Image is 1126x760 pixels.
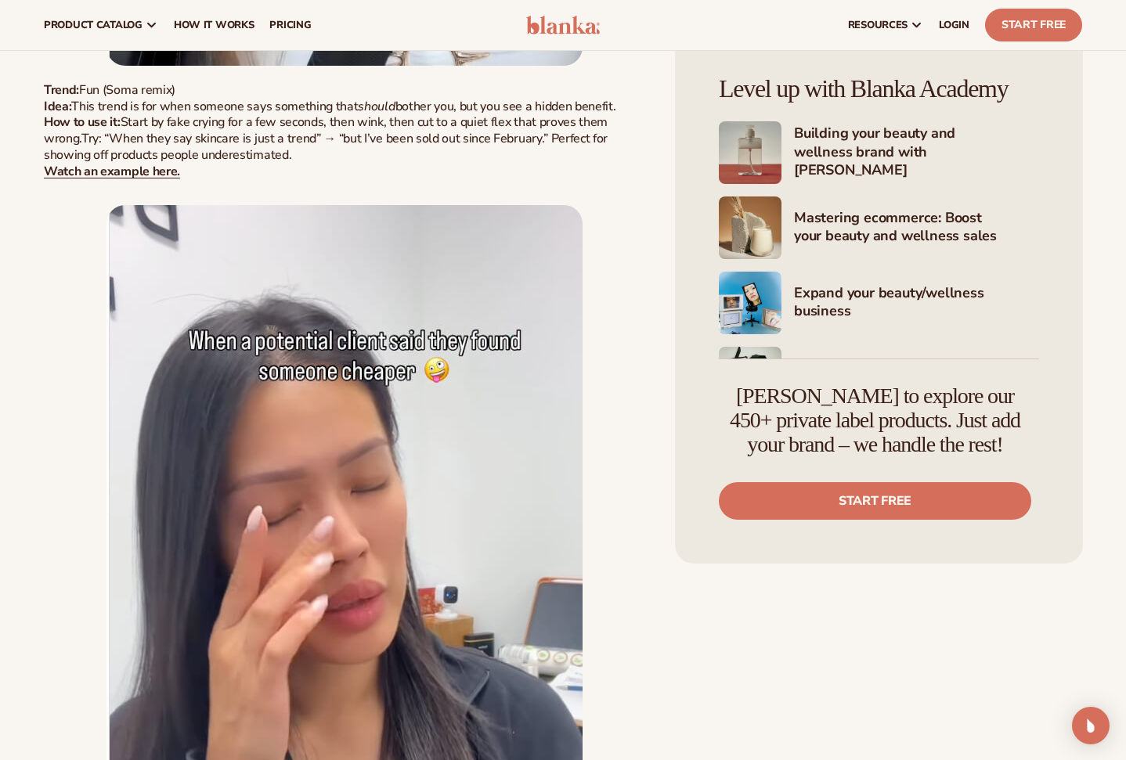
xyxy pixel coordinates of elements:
[719,75,1039,103] h4: Level up with Blanka Academy
[719,347,781,409] img: Shopify Image 10
[44,113,121,131] strong: How to use it:
[719,121,781,184] img: Shopify Image 7
[44,66,644,180] p: Fun (Soma remix) This trend is for when someone says something that bother you, but you see a hid...
[719,347,1039,409] a: Shopify Image 10 Marketing your beauty and wellness brand 101
[719,384,1031,456] h4: [PERSON_NAME] to explore our 450+ private label products. Just add your brand – we handle the rest!
[794,124,1039,181] h4: Building your beauty and wellness brand with [PERSON_NAME]
[174,19,254,31] span: How It Works
[719,272,781,334] img: Shopify Image 9
[719,121,1039,184] a: Shopify Image 7 Building your beauty and wellness brand with [PERSON_NAME]
[719,196,781,259] img: Shopify Image 8
[848,19,908,31] span: resources
[1072,707,1110,744] div: Open Intercom Messenger
[44,98,71,115] span: Idea:
[44,81,79,99] strong: Trend:
[719,196,1039,259] a: Shopify Image 8 Mastering ecommerce: Boost your beauty and wellness sales
[794,209,1039,247] h4: Mastering ecommerce: Boost your beauty and wellness sales
[985,9,1082,41] a: Start Free
[526,16,600,34] img: logo
[939,19,969,31] span: LOGIN
[794,284,1039,322] h4: Expand your beauty/wellness business
[269,19,311,31] span: pricing
[44,19,143,31] span: product catalog
[358,98,395,115] em: should
[44,163,180,180] a: Watch an example here.
[719,482,1031,520] a: Start free
[719,272,1039,334] a: Shopify Image 9 Expand your beauty/wellness business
